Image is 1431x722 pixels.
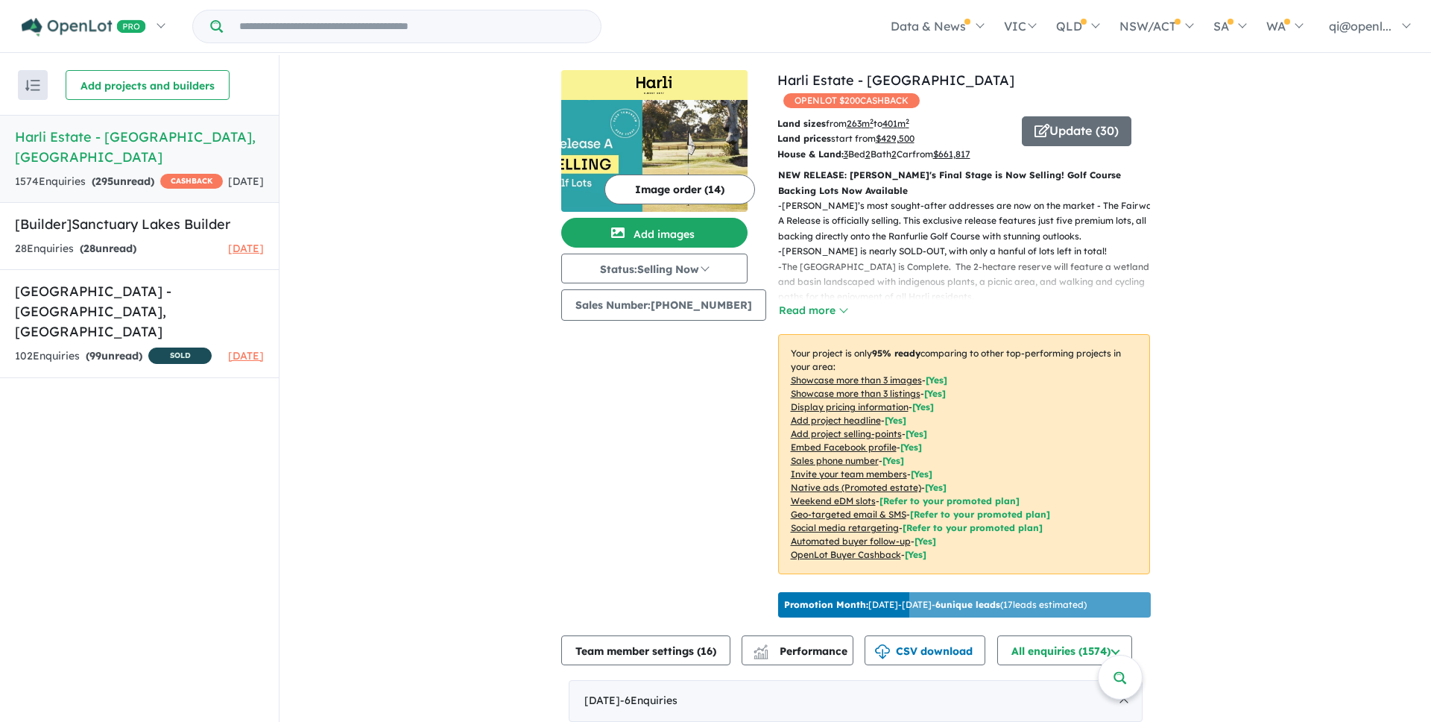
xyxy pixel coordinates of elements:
[620,694,677,707] span: - 6 Enquir ies
[870,117,874,125] sup: 2
[875,644,890,659] img: download icon
[22,18,146,37] img: Openlot PRO Logo White
[891,148,897,160] u: 2
[924,388,946,399] span: [ Yes ]
[844,148,848,160] u: 3
[791,455,879,466] u: Sales phone number
[791,388,920,399] u: Showcase more than 3 listings
[754,644,767,653] img: line-chart.svg
[791,549,901,560] u: OpenLot Buyer Cashback
[872,348,920,359] b: 95 % ready
[777,148,844,160] b: House & Land:
[66,70,230,100] button: Add projects and builders
[791,468,907,480] u: Invite your team members
[778,244,1162,259] p: - [PERSON_NAME] is nearly SOLD-OUT, with only a hanful of lots left in total!
[92,175,154,188] strong: ( unread)
[791,482,921,493] u: Native ads (Promoted estate)
[791,509,906,520] u: Geo-targeted email & SMS
[1022,116,1131,146] button: Update (30)
[784,599,868,610] b: Promotion Month:
[95,175,113,188] span: 295
[882,455,904,466] span: [ Yes ]
[25,80,40,91] img: sort.svg
[148,348,212,364] span: SOLD
[604,175,755,204] button: Image order (14)
[701,644,713,658] span: 16
[865,148,871,160] u: 2
[926,374,947,386] span: [ Yes ]
[874,118,909,129] span: to
[15,348,212,366] div: 102 Enquir ies
[228,242,264,255] span: [DATE]
[784,598,1087,612] p: [DATE] - [DATE] - ( 17 leads estimated)
[791,495,876,506] u: Weekend eDM slots
[15,240,136,258] div: 28 Enquir ies
[879,495,1020,506] span: [Refer to your promoted plan]
[903,522,1043,533] span: [Refer to your promoted plan]
[83,242,95,255] span: 28
[160,174,223,189] span: CASHBACK
[756,644,847,658] span: Performance
[80,242,136,255] strong: ( unread)
[777,147,1011,162] p: Bed Bath Car from
[228,349,264,362] span: [DATE]
[569,680,1143,722] div: [DATE]
[86,349,142,362] strong: ( unread)
[905,549,926,560] span: [Yes]
[15,214,264,234] h5: [Builder] Sanctuary Lakes Builder
[228,175,264,188] span: [DATE]
[777,116,1011,131] p: from
[885,415,906,426] span: [ Yes ]
[791,401,909,412] u: Display pricing information
[15,127,264,167] h5: Harli Estate - [GEOGRAPHIC_DATA] , [GEOGRAPHIC_DATA]
[935,599,1000,610] b: 6 unique leads
[561,289,766,321] button: Sales Number:[PHONE_NUMBER]
[777,72,1014,89] a: Harli Estate - [GEOGRAPHIC_DATA]
[742,635,853,665] button: Performance
[778,334,1150,574] p: Your project is only comparing to other top-performing projects in your area: - - - - - - - - - -...
[778,302,848,319] button: Read more
[89,349,101,362] span: 99
[910,509,1050,520] span: [Refer to your promoted plan]
[561,70,748,212] a: Harli Estate - Cranbourne West LogoHarli Estate - Cranbourne West
[912,401,934,412] span: [ Yes ]
[791,536,911,547] u: Automated buyer follow-up
[754,650,768,659] img: bar-chart.svg
[791,442,897,453] u: Embed Facebook profile
[567,76,742,94] img: Harli Estate - Cranbourne West Logo
[791,428,902,439] u: Add project selling-points
[925,482,947,493] span: [Yes]
[1329,19,1391,34] span: qi@openl...
[561,254,748,283] button: Status:Selling Now
[791,522,899,533] u: Social media retargeting
[783,93,920,108] span: OPENLOT $ 200 CASHBACK
[876,133,914,144] u: $ 429,500
[906,117,909,125] sup: 2
[561,218,748,248] button: Add images
[778,260,1162,305] p: - The [GEOGRAPHIC_DATA] is Complete. The 2-hectare reserve will feature a wetland and basin lands...
[15,281,264,342] h5: [GEOGRAPHIC_DATA] - [GEOGRAPHIC_DATA] , [GEOGRAPHIC_DATA]
[906,428,927,439] span: [ Yes ]
[847,118,874,129] u: 263 m
[933,148,970,160] u: $ 661,817
[778,168,1150,198] p: NEW RELEASE: [PERSON_NAME]'s Final Stage is Now Selling! Golf Course Backing Lots Now Available
[791,415,881,426] u: Add project headline
[15,173,223,191] div: 1574 Enquir ies
[777,133,831,144] b: Land prices
[777,118,826,129] b: Land sizes
[791,374,922,386] u: Showcase more than 3 images
[226,10,598,43] input: Try estate name, suburb, builder or developer
[882,118,909,129] u: 401 m
[561,100,748,212] img: Harli Estate - Cranbourne West
[777,131,1011,146] p: start from
[914,536,936,547] span: [Yes]
[900,442,922,453] span: [ Yes ]
[911,468,932,480] span: [ Yes ]
[997,635,1132,665] button: All enquiries (1574)
[778,198,1162,244] p: - [PERSON_NAME]’s most sought-after addresses are now on the market - The Fairway A Release is of...
[561,635,730,665] button: Team member settings (16)
[865,635,985,665] button: CSV download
